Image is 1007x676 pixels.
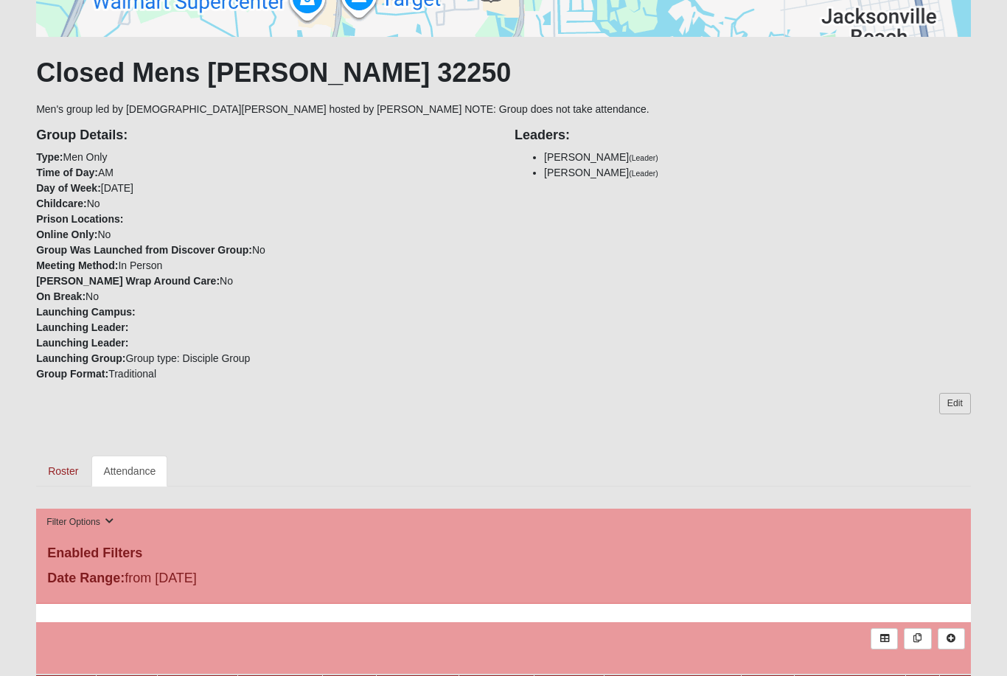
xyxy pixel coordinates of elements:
[36,568,348,592] div: from [DATE]
[938,628,965,649] a: Alt+N
[904,628,931,649] a: Merge Records into Merge Template
[25,117,503,382] div: Men Only AM [DATE] No No No In Person No No Group type: Disciple Group Traditional
[544,165,971,181] li: [PERSON_NAME]
[36,229,97,240] strong: Online Only:
[36,321,128,333] strong: Launching Leader:
[36,259,118,271] strong: Meeting Method:
[36,167,98,178] strong: Time of Day:
[515,128,971,144] h4: Leaders:
[36,198,86,209] strong: Childcare:
[36,337,128,349] strong: Launching Leader:
[36,290,86,302] strong: On Break:
[36,182,101,194] strong: Day of Week:
[42,515,118,530] button: Filter Options
[36,244,252,256] strong: Group Was Launched from Discover Group:
[36,57,971,88] h1: Closed Mens [PERSON_NAME] 32250
[36,213,123,225] strong: Prison Locations:
[36,151,63,163] strong: Type:
[36,368,108,380] strong: Group Format:
[629,153,658,162] small: (Leader)
[629,169,658,178] small: (Leader)
[47,568,125,588] label: Date Range:
[544,150,971,165] li: [PERSON_NAME]
[91,456,167,487] a: Attendance
[36,275,220,287] strong: [PERSON_NAME] Wrap Around Care:
[36,352,125,364] strong: Launching Group:
[36,306,136,318] strong: Launching Campus:
[36,128,492,144] h4: Group Details:
[36,456,90,487] a: Roster
[939,393,971,414] a: Edit
[871,628,898,649] a: Export to Excel
[47,546,960,562] h4: Enabled Filters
